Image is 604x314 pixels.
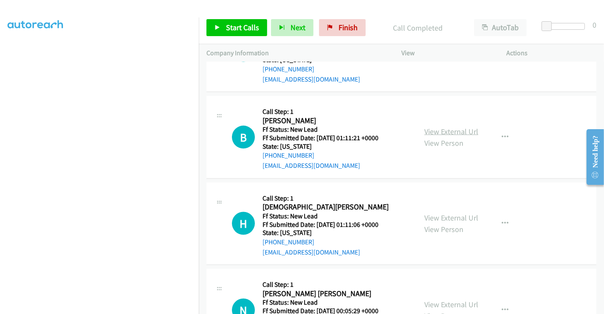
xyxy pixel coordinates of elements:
p: Actions [507,48,597,58]
p: Company Information [206,48,386,58]
div: The call is yet to be attempted [232,126,255,149]
h5: Ff Status: New Lead [262,125,389,134]
p: View [401,48,491,58]
h5: State: [US_STATE] [262,142,389,151]
h5: Call Step: 1 [262,107,389,116]
a: [EMAIL_ADDRESS][DOMAIN_NAME] [262,161,360,170]
a: [EMAIL_ADDRESS][DOMAIN_NAME] [262,248,360,256]
a: View External Url [424,127,478,136]
span: Next [291,23,305,32]
a: View Person [424,138,463,148]
iframe: Resource Center [580,123,604,191]
button: AutoTab [474,19,527,36]
a: [EMAIL_ADDRESS][DOMAIN_NAME] [262,75,360,83]
a: [PHONE_NUMBER] [262,65,314,73]
h5: Call Step: 1 [262,280,378,289]
h1: B [232,126,255,149]
div: The call is yet to be attempted [232,212,255,235]
p: Call Completed [377,22,459,34]
div: 0 [593,19,596,31]
h2: [PERSON_NAME] [262,116,389,126]
h5: State: [US_STATE] [262,229,389,237]
a: [PHONE_NUMBER] [262,238,314,246]
a: Finish [319,19,366,36]
span: Start Calls [226,23,259,32]
span: Finish [339,23,358,32]
a: View External Url [424,300,478,309]
h5: Ff Submitted Date: [DATE] 01:11:21 +0000 [262,134,389,142]
h2: [PERSON_NAME] [PERSON_NAME] [262,289,378,299]
h5: Call Step: 1 [262,194,389,203]
a: [PHONE_NUMBER] [262,151,314,159]
h2: [DEMOGRAPHIC_DATA][PERSON_NAME] [262,202,389,212]
a: Start Calls [206,19,267,36]
h5: Ff Status: New Lead [262,298,378,307]
h1: H [232,212,255,235]
h5: Ff Submitted Date: [DATE] 01:11:06 +0000 [262,221,389,229]
a: View Person [424,224,463,234]
a: View External Url [424,213,478,223]
h5: Ff Status: New Lead [262,212,389,221]
button: Next [271,19,313,36]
